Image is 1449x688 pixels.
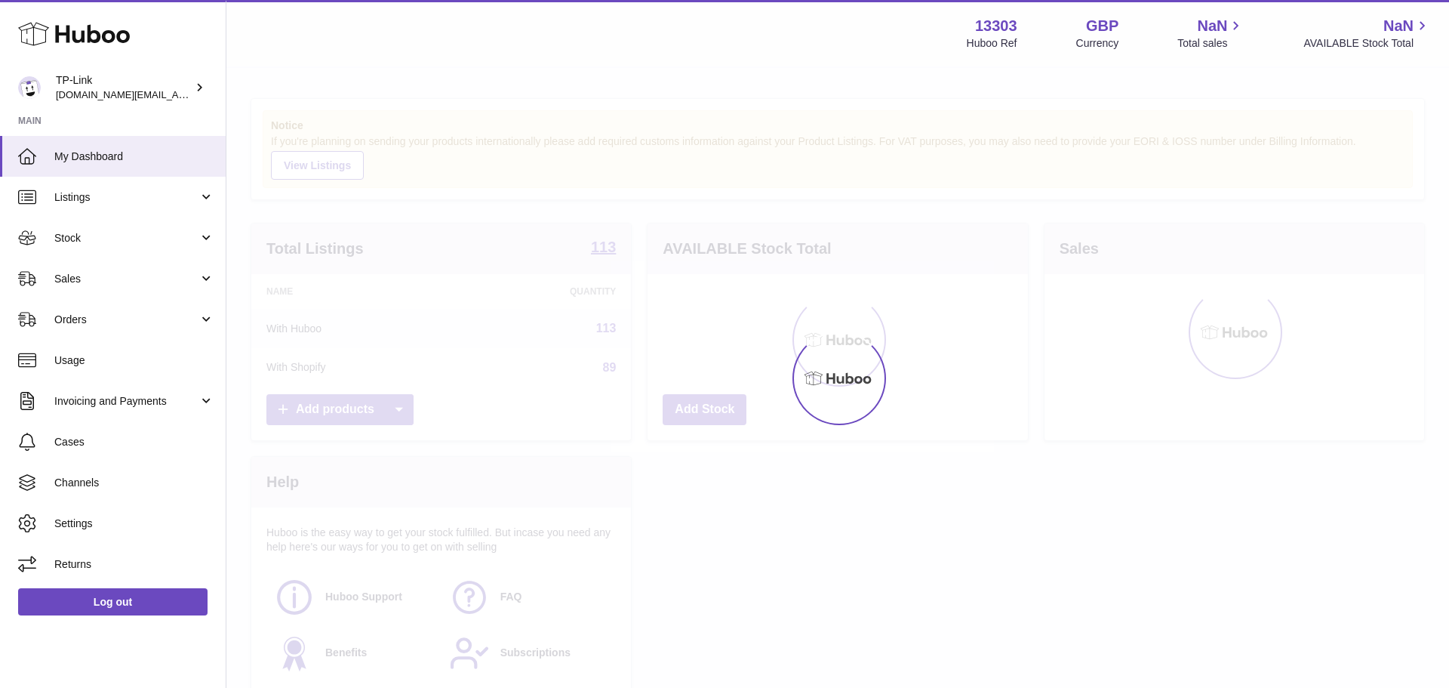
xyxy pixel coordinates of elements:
[54,394,198,409] span: Invoicing and Payments
[54,353,214,368] span: Usage
[1177,16,1244,51] a: NaN Total sales
[54,150,214,164] span: My Dashboard
[1086,16,1118,36] strong: GBP
[54,517,214,531] span: Settings
[1303,16,1431,51] a: NaN AVAILABLE Stock Total
[1383,16,1414,36] span: NaN
[1076,36,1119,51] div: Currency
[54,231,198,245] span: Stock
[967,36,1017,51] div: Huboo Ref
[54,190,198,205] span: Listings
[1197,16,1227,36] span: NaN
[18,588,208,615] a: Log out
[1303,36,1431,51] span: AVAILABLE Stock Total
[54,557,214,572] span: Returns
[975,16,1017,36] strong: 13303
[18,76,41,99] img: purchase.uk@tp-link.com
[54,313,198,327] span: Orders
[56,88,300,100] span: [DOMAIN_NAME][EMAIL_ADDRESS][DOMAIN_NAME]
[54,476,214,490] span: Channels
[56,73,192,102] div: TP-Link
[1177,36,1244,51] span: Total sales
[54,435,214,449] span: Cases
[54,272,198,286] span: Sales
